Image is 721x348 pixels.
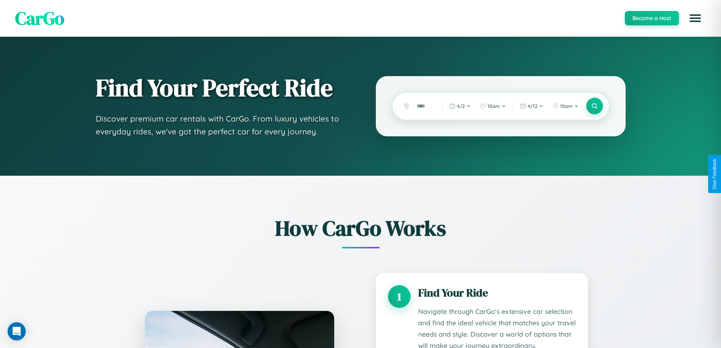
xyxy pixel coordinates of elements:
span: 4 / 2 [457,103,465,109]
span: CarGo [15,6,64,31]
div: Open Intercom Messenger [8,322,26,340]
button: Open menu [685,8,706,29]
h1: Find Your Perfect Ride [96,75,346,101]
span: 4 / 12 [528,103,537,109]
button: 10am [476,100,510,112]
div: 1 [388,285,411,308]
button: Become a Host [625,11,679,25]
span: 10am [487,103,500,109]
button: 10am [549,100,582,112]
h2: How CarGo Works [134,214,588,243]
button: 4/2 [445,100,475,112]
button: 4/12 [516,100,547,112]
p: Discover premium car rentals with CarGo. From luxury vehicles to everyday rides, we've got the pe... [96,112,346,138]
div: Give Feedback [712,159,717,189]
span: 10am [560,103,573,109]
h3: Find Your Ride [418,285,576,300]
